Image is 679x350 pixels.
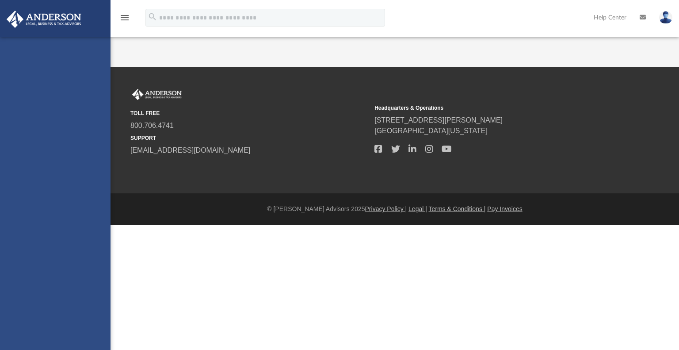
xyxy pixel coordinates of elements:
img: Anderson Advisors Platinum Portal [4,11,84,28]
img: User Pic [659,11,672,24]
small: SUPPORT [130,134,368,142]
a: 800.706.4741 [130,122,174,129]
a: Terms & Conditions | [429,205,486,212]
a: [GEOGRAPHIC_DATA][US_STATE] [374,127,488,135]
i: search [148,12,157,22]
small: Headquarters & Operations [374,104,612,112]
img: Anderson Advisors Platinum Portal [130,89,183,100]
a: Pay Invoices [487,205,522,212]
i: menu [119,12,130,23]
a: Privacy Policy | [365,205,407,212]
div: © [PERSON_NAME] Advisors 2025 [111,204,679,214]
a: [EMAIL_ADDRESS][DOMAIN_NAME] [130,146,250,154]
a: [STREET_ADDRESS][PERSON_NAME] [374,116,503,124]
a: menu [119,17,130,23]
a: Legal | [408,205,427,212]
small: TOLL FREE [130,109,368,117]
